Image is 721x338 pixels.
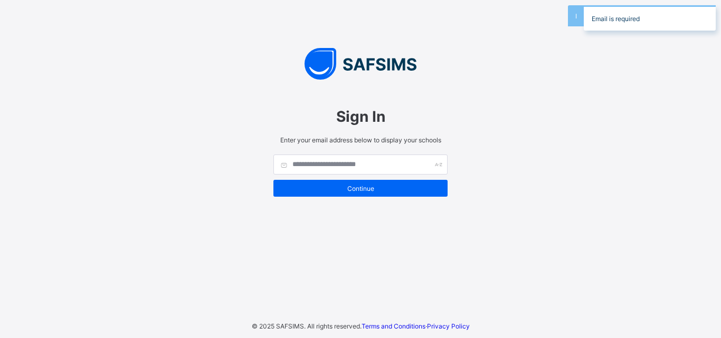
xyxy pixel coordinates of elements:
[281,185,440,192] span: Continue
[362,322,425,330] a: Terms and Conditions
[252,322,362,330] span: © 2025 SAFSIMS. All rights reserved.
[427,322,470,330] a: Privacy Policy
[263,48,458,80] img: SAFSIMS Logo
[273,136,448,144] span: Enter your email address below to display your schools
[584,5,716,31] div: Email is required
[273,108,448,125] span: Sign In
[362,322,470,330] span: ·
